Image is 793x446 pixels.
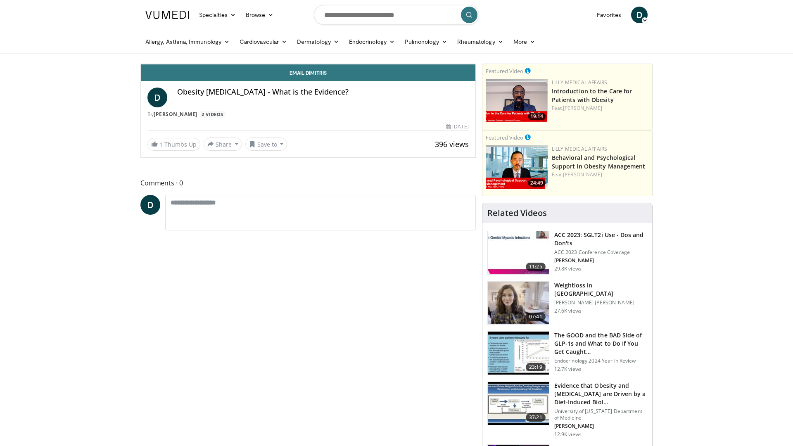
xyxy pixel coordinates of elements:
span: 19:14 [528,113,546,120]
h3: ACC 2023: SGLT2i Use - Dos and Don'ts [554,231,647,247]
a: Dermatology [292,33,344,50]
p: [PERSON_NAME] [PERSON_NAME] [554,299,647,306]
a: 2 Videos [199,111,226,118]
a: 19:14 [486,79,548,122]
a: D [631,7,648,23]
h3: The GOOD and the BAD Side of GLP-1s and What to Do If You Get Caught… [554,331,647,356]
span: 37:21 [526,413,546,422]
p: [PERSON_NAME] [554,257,647,264]
span: Comments 0 [140,178,476,188]
a: Behavioral and Psychological Support in Obesity Management [552,154,646,170]
a: [PERSON_NAME] [563,171,602,178]
span: 1 [159,140,163,148]
div: By [147,111,469,118]
a: 37:21 Evidence that Obesity and [MEDICAL_DATA] are Driven by a Diet-Induced Biol… University of [... [487,382,647,438]
a: Browse [241,7,279,23]
span: 07:41 [526,313,546,321]
p: 12.9K views [554,431,582,438]
a: D [140,195,160,215]
small: Featured Video [486,134,523,141]
a: Favorites [592,7,626,23]
a: Lilly Medical Affairs [552,79,608,86]
a: 24:49 [486,145,548,189]
button: Save to [245,138,287,151]
small: Featured Video [486,67,523,75]
h3: Weightloss in [GEOGRAPHIC_DATA] [554,281,647,298]
a: Allergy, Asthma, Immunology [140,33,235,50]
a: Email Dimitris [141,64,475,81]
p: Endocrinology 2024 Year in Review [554,358,647,364]
p: University of [US_STATE] Department of Medicine [554,408,647,421]
a: More [508,33,540,50]
p: 27.6K views [554,308,582,314]
a: 07:41 Weightloss in [GEOGRAPHIC_DATA] [PERSON_NAME] [PERSON_NAME] 27.6K views [487,281,647,325]
img: 9258cdf1-0fbf-450b-845f-99397d12d24a.150x105_q85_crop-smart_upscale.jpg [488,231,549,274]
p: 12.7K views [554,366,582,372]
a: Pulmonology [400,33,452,50]
span: 23:19 [526,363,546,371]
button: Share [204,138,242,151]
img: 53591b2a-b107-489b-8d45-db59bb710304.150x105_q85_crop-smart_upscale.jpg [488,382,549,425]
span: 396 views [435,139,469,149]
a: Introduction to the Care for Patients with Obesity [552,87,632,104]
h4: Related Videos [487,208,547,218]
div: Feat. [552,104,649,112]
img: ba3304f6-7838-4e41-9c0f-2e31ebde6754.png.150x105_q85_crop-smart_upscale.png [486,145,548,189]
a: [PERSON_NAME] [563,104,602,111]
img: 9983fed1-7565-45be-8934-aef1103ce6e2.150x105_q85_crop-smart_upscale.jpg [488,282,549,325]
h3: Evidence that Obesity and [MEDICAL_DATA] are Driven by a Diet-Induced Biol… [554,382,647,406]
a: Endocrinology [344,33,400,50]
a: Rheumatology [452,33,508,50]
a: Lilly Medical Affairs [552,145,608,152]
a: Specialties [194,7,241,23]
div: [DATE] [446,123,468,130]
a: Cardiovascular [235,33,292,50]
span: 11:25 [526,263,546,271]
a: [PERSON_NAME] [154,111,197,118]
p: [PERSON_NAME] [554,423,647,429]
p: 29.8K views [554,266,582,272]
a: D [147,88,167,107]
input: Search topics, interventions [314,5,479,25]
img: VuMedi Logo [145,11,189,19]
a: 1 Thumbs Up [147,138,200,151]
div: Feat. [552,171,649,178]
img: acc2e291-ced4-4dd5-b17b-d06994da28f3.png.150x105_q85_crop-smart_upscale.png [486,79,548,122]
span: 24:49 [528,179,546,187]
a: 23:19 The GOOD and the BAD Side of GLP-1s and What to Do If You Get Caught… Endocrinology 2024 Ye... [487,331,647,375]
a: 11:25 ACC 2023: SGLT2i Use - Dos and Don'ts ACC 2023 Conference Coverage [PERSON_NAME] 29.8K views [487,231,647,275]
img: 756cb5e3-da60-49d4-af2c-51c334342588.150x105_q85_crop-smart_upscale.jpg [488,332,549,375]
p: ACC 2023 Conference Coverage [554,249,647,256]
h4: Obesity [MEDICAL_DATA] - What is the Evidence? [177,88,469,97]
